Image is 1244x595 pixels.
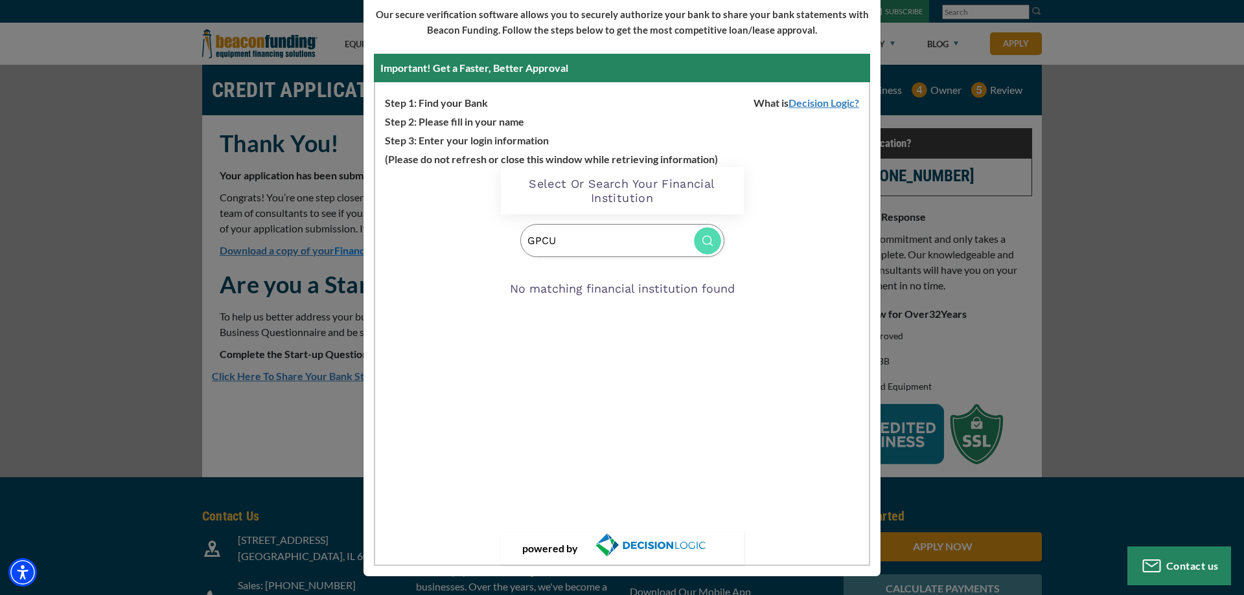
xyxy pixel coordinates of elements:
[375,129,869,148] p: Step 3: Enter your login information
[789,96,869,109] a: Decision Logic?
[374,54,870,82] div: Important! Get a Faster, Better Approval
[520,224,724,257] input: Search by name
[744,92,869,111] span: What is
[375,92,488,111] span: Step 1: Find your Bank
[8,558,37,587] div: Accessibility Menu
[375,111,869,129] p: Step 2: Please fill in your name
[501,273,744,304] div: No matching financial institution found
[522,541,578,556] p: powered by
[374,6,870,38] p: Our secure verification software allows you to securely authorize your bank to share your bank st...
[1127,546,1231,585] button: Contact us
[375,148,869,167] p: (Please do not refresh or close this window while retrieving information)
[1166,559,1219,572] span: Contact us
[578,532,722,558] a: decisionlogic.com - open in a new tab
[514,177,731,205] h2: Select Or Search Your Financial Institution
